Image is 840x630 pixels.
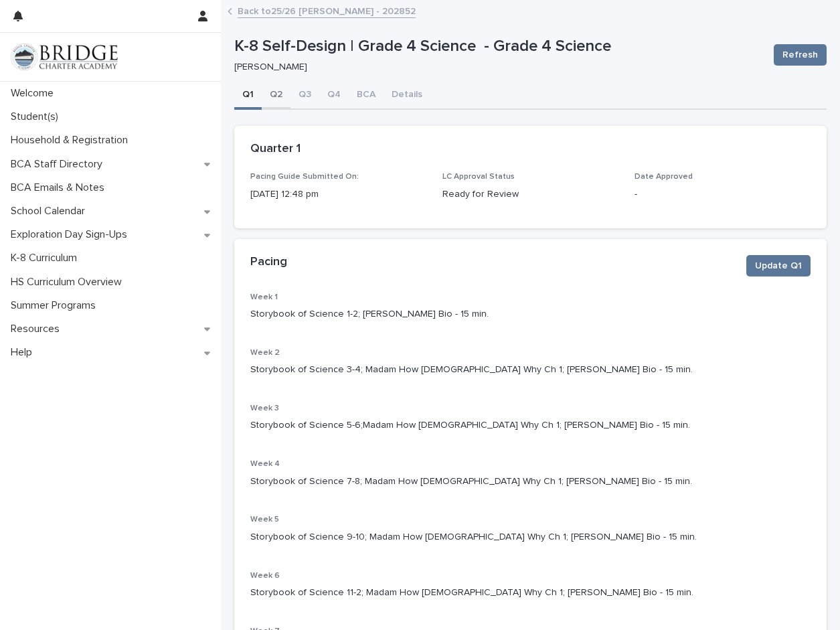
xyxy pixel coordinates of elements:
p: Storybook of Science 1-2; [PERSON_NAME] Bio - 15 min. [250,307,811,321]
p: Help [5,346,43,359]
a: Back to25/26 [PERSON_NAME] - 202852 [238,3,416,18]
span: Pacing Guide Submitted On: [250,173,359,181]
p: Storybook of Science 5-6;Madam How [DEMOGRAPHIC_DATA] Why Ch 1; [PERSON_NAME] Bio - 15 min. [250,418,811,432]
button: Q3 [290,82,319,110]
p: K-8 Curriculum [5,252,88,264]
p: HS Curriculum Overview [5,276,133,289]
p: BCA Staff Directory [5,158,113,171]
h2: Quarter 1 [250,142,301,157]
p: K-8 Self-Design | Grade 4 Science - Grade 4 Science [234,37,763,56]
button: Q2 [262,82,290,110]
p: Student(s) [5,110,69,123]
span: Update Q1 [755,259,802,272]
p: Storybook of Science 11-2; Madam How [DEMOGRAPHIC_DATA] Why Ch 1; [PERSON_NAME] Bio - 15 min. [250,586,811,600]
button: Refresh [774,44,827,66]
p: Summer Programs [5,299,106,312]
p: BCA Emails & Notes [5,181,115,194]
p: Household & Registration [5,134,139,147]
span: Week 6 [250,572,280,580]
span: Week 4 [250,460,280,468]
span: Week 1 [250,293,278,301]
p: Storybook of Science 3-4; Madam How [DEMOGRAPHIC_DATA] Why Ch 1; [PERSON_NAME] Bio - 15 min. [250,363,811,377]
p: School Calendar [5,205,96,218]
span: Week 3 [250,404,279,412]
button: Details [384,82,430,110]
img: V1C1m3IdTEidaUdm9Hs0 [11,44,118,70]
p: Storybook of Science 7-8; Madam How [DEMOGRAPHIC_DATA] Why Ch 1; [PERSON_NAME] Bio - 15 min. [250,475,811,489]
span: Date Approved [635,173,693,181]
button: Q4 [319,82,349,110]
button: Update Q1 [746,255,811,277]
button: Q1 [234,82,262,110]
p: - [635,187,811,202]
button: BCA [349,82,384,110]
p: Welcome [5,87,64,100]
span: Refresh [782,48,818,62]
span: Week 5 [250,516,279,524]
p: Storybook of Science 9-10; Madam How [DEMOGRAPHIC_DATA] Why Ch 1; [PERSON_NAME] Bio - 15 min. [250,530,811,544]
p: [PERSON_NAME] [234,62,758,73]
p: [DATE] 12:48 pm [250,187,426,202]
p: Exploration Day Sign-Ups [5,228,138,241]
h2: Pacing [250,255,287,270]
span: Week 2 [250,349,280,357]
p: Resources [5,323,70,335]
span: LC Approval Status [442,173,515,181]
p: Ready for Review [442,187,618,202]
